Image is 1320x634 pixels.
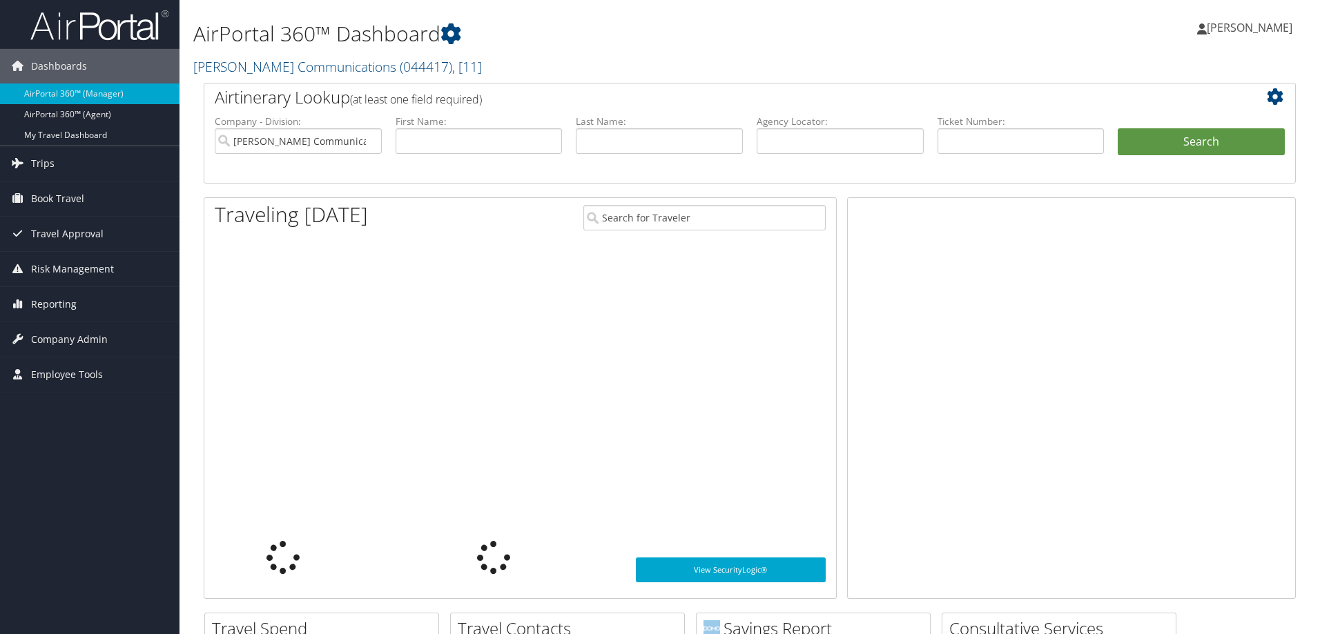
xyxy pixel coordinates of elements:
a: [PERSON_NAME] [1197,7,1306,48]
span: Dashboards [31,49,87,83]
span: Company Admin [31,322,108,357]
span: [PERSON_NAME] [1207,20,1292,35]
span: ( 044417 ) [400,57,452,76]
span: Reporting [31,287,77,321]
span: (at least one field required) [350,92,482,107]
label: Company - Division: [215,115,382,128]
label: Ticket Number: [938,115,1105,128]
span: Employee Tools [31,357,103,392]
input: Search for Traveler [583,205,826,230]
span: , [ 11 ] [452,57,482,76]
h1: AirPortal 360™ Dashboard [193,19,935,48]
button: Search [1118,128,1285,156]
span: Trips [31,146,55,181]
label: Agency Locator: [757,115,924,128]
label: First Name: [396,115,563,128]
span: Travel Approval [31,217,104,251]
a: View SecurityLogic® [636,557,826,582]
label: Last Name: [576,115,743,128]
a: [PERSON_NAME] Communications [193,57,482,76]
span: Book Travel [31,181,84,216]
img: airportal-logo.png [30,9,168,41]
h2: Airtinerary Lookup [215,86,1194,109]
h1: Traveling [DATE] [215,200,368,229]
span: Risk Management [31,252,114,286]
